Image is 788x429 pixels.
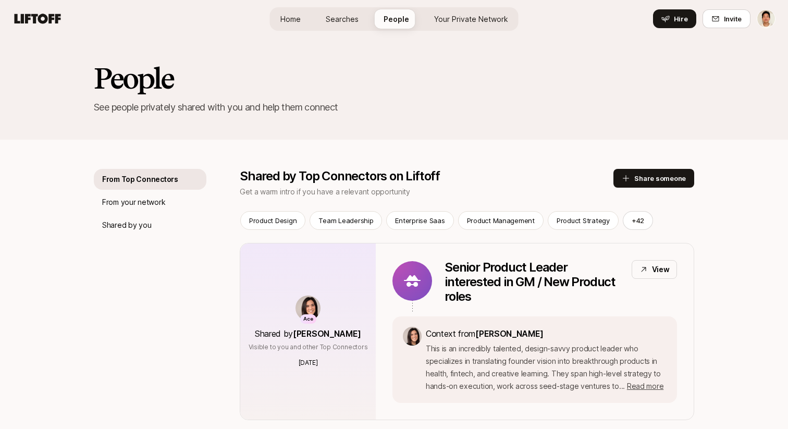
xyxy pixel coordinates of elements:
p: Visible to you and other Top Connectors [249,342,368,352]
a: Home [272,9,309,29]
a: AceShared by[PERSON_NAME]Visible to you and other Top Connectors[DATE]Senior Product Leader inter... [240,243,694,420]
span: Invite [724,14,742,24]
span: People [384,14,409,24]
p: Product Management [467,215,535,226]
button: Share someone [613,169,694,188]
button: Jeremy Chen [757,9,775,28]
p: Ace [303,315,313,324]
h2: People [94,63,694,94]
span: Home [280,14,301,24]
p: Shared by [255,327,361,340]
p: View [652,263,670,276]
span: Hire [674,14,688,24]
img: 71d7b91d_d7cb_43b4_a7ea_a9b2f2cc6e03.jpg [403,327,422,346]
p: Get a warm intro if you have a relevant opportunity [240,186,613,198]
p: Product Design [249,215,297,226]
button: Invite [703,9,750,28]
span: [PERSON_NAME] [293,328,361,339]
p: From your network [102,196,165,209]
span: Your Private Network [434,14,508,24]
a: People [375,9,417,29]
img: Jeremy Chen [757,10,775,28]
p: Product Strategy [557,215,610,226]
p: Senior Product Leader interested in GM / New Product roles [445,260,623,304]
p: Shared by you [102,219,151,231]
a: Searches [317,9,367,29]
a: Your Private Network [426,9,516,29]
p: Team Leadership [318,215,373,226]
p: This is an incredibly talented, design-savvy product leader who specializes in translating founde... [426,342,667,393]
span: Read more [627,382,663,390]
p: Context from [426,327,667,340]
button: Hire [653,9,696,28]
span: Searches [326,14,359,24]
p: Enterprise Saas [395,215,445,226]
p: See people privately shared with you and help them connect [94,100,694,115]
p: From Top Connectors [102,173,178,186]
p: Shared by Top Connectors on Liftoff [240,169,613,183]
p: [DATE] [299,358,318,367]
span: [PERSON_NAME] [475,328,544,339]
img: 71d7b91d_d7cb_43b4_a7ea_a9b2f2cc6e03.jpg [295,296,321,321]
button: +42 [623,211,653,230]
